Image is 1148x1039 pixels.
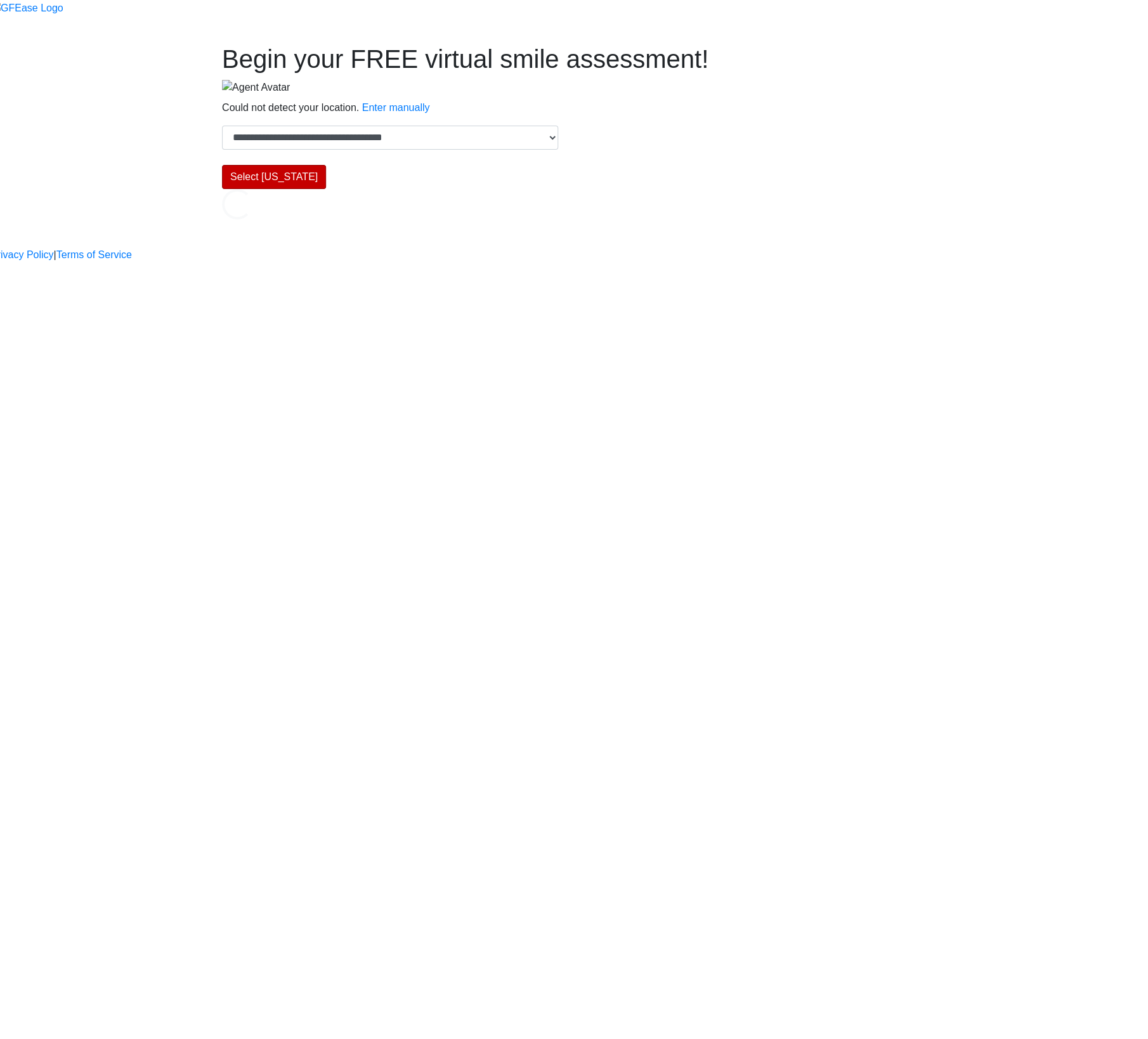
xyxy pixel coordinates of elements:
button: Select [US_STATE] [222,165,326,189]
a: Enter manually [362,102,430,113]
a: | [54,247,56,263]
img: Agent Avatar [222,80,290,95]
span: Could not detect your location. [222,102,359,113]
h1: Begin your FREE virtual smile assessment! [222,44,926,74]
a: Terms of Service [56,247,132,263]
